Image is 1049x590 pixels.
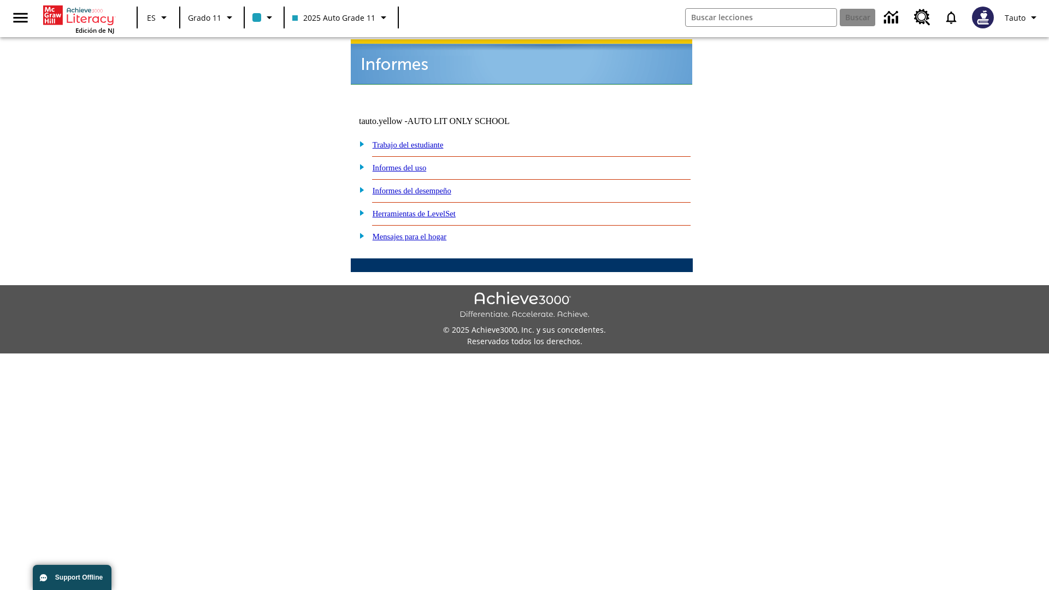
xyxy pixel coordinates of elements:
span: 2025 Auto Grade 11 [292,12,375,23]
button: El color de la clase es azul claro. Cambiar el color de la clase. [248,8,280,27]
img: Avatar [972,7,994,28]
a: Trabajo del estudiante [373,140,444,149]
a: Informes del uso [373,163,427,172]
img: plus.gif [353,231,365,240]
button: Support Offline [33,565,111,590]
img: plus.gif [353,139,365,149]
a: Informes del desempeño [373,186,451,195]
button: Clase: 2025 Auto Grade 11, Selecciona una clase [288,8,394,27]
button: Abrir el menú lateral [4,2,37,34]
a: Centro de información [877,3,907,33]
span: Grado 11 [188,12,221,23]
button: Escoja un nuevo avatar [965,3,1000,32]
a: Notificaciones [937,3,965,32]
img: header [351,39,692,85]
img: plus.gif [353,185,365,194]
input: Buscar campo [686,9,836,26]
img: plus.gif [353,162,365,172]
div: Portada [43,3,114,34]
nobr: AUTO LIT ONLY SCHOOL [408,116,510,126]
img: Achieve3000 Differentiate Accelerate Achieve [459,292,590,320]
span: Edición de NJ [75,26,114,34]
img: plus.gif [353,208,365,217]
td: tauto.yellow - [359,116,560,126]
button: Grado: Grado 11, Elige un grado [184,8,240,27]
span: Support Offline [55,574,103,581]
button: Lenguaje: ES, Selecciona un idioma [141,8,176,27]
span: Tauto [1005,12,1026,23]
a: Centro de recursos, Se abrirá en una pestaña nueva. [907,3,937,32]
a: Herramientas de LevelSet [373,209,456,218]
a: Mensajes para el hogar [373,232,447,241]
span: ES [147,12,156,23]
button: Perfil/Configuración [1000,8,1045,27]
